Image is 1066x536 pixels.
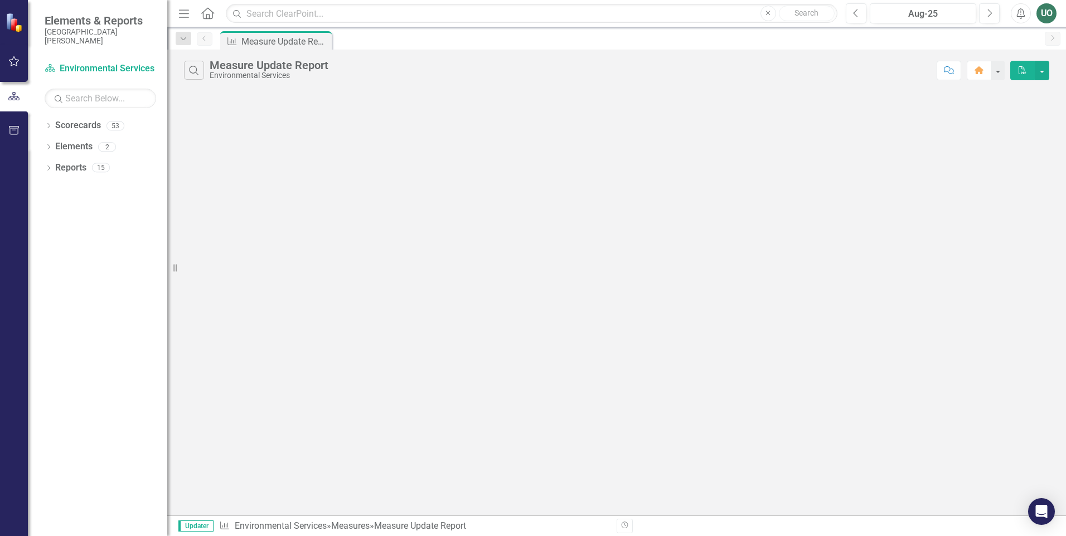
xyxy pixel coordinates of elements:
a: Reports [55,162,86,174]
a: Environmental Services [235,520,327,531]
span: Elements & Reports [45,14,156,27]
div: Measure Update Report [210,59,328,71]
div: Measure Update Report [374,520,466,531]
div: » » [219,520,608,533]
div: Open Intercom Messenger [1028,498,1055,525]
div: Environmental Services [210,71,328,80]
button: Search [779,6,835,21]
div: 15 [92,163,110,173]
span: Updater [178,520,214,532]
a: Measures [331,520,370,531]
a: Elements [55,140,93,153]
div: Measure Update Report [241,35,329,48]
input: Search ClearPoint... [226,4,837,23]
small: [GEOGRAPHIC_DATA][PERSON_NAME] [45,27,156,46]
div: 2 [98,142,116,152]
img: ClearPoint Strategy [4,12,26,33]
div: Aug-25 [874,7,972,21]
a: Scorecards [55,119,101,132]
button: UO [1036,3,1057,23]
a: Environmental Services [45,62,156,75]
div: 53 [106,121,124,130]
span: Search [794,8,818,17]
input: Search Below... [45,89,156,108]
button: Aug-25 [870,3,976,23]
